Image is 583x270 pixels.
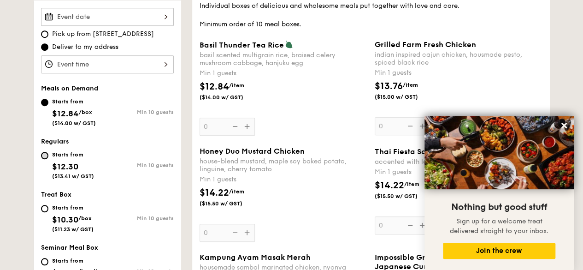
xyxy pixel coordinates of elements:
span: ($14.00 w/ GST) [200,94,262,101]
div: Min 1 guests [200,69,367,78]
span: $12.84 [200,81,229,92]
span: ($11.23 w/ GST) [52,226,94,233]
span: Sign up for a welcome treat delivered straight to your inbox. [450,217,548,235]
div: Starts from [52,98,96,105]
span: /item [403,82,418,88]
span: Nothing but good stuff [451,202,547,213]
span: Deliver to my address [52,42,118,52]
span: ($14.00 w/ GST) [52,120,96,126]
span: ($15.00 w/ GST) [375,93,437,101]
img: icon-vegetarian.fe4039eb.svg [285,40,293,48]
span: $12.84 [52,108,79,119]
span: ($15.50 w/ GST) [200,200,262,207]
span: Grilled Farm Fresh Chicken [375,40,476,49]
input: Pick up from [STREET_ADDRESS] [41,30,48,38]
img: DSC07876-Edit02-Large.jpeg [424,116,574,189]
button: Join the crew [443,243,555,259]
span: Regulars [41,138,69,145]
div: basil scented multigrain rice, braised celery mushroom cabbage, hanjuku egg [200,51,367,67]
span: Kampung Ayam Masak Merah [200,253,311,262]
span: Seminar Meal Box [41,244,98,252]
input: Deliver to my address [41,43,48,51]
div: Min 1 guests [375,168,542,177]
div: Min 1 guests [200,175,367,184]
div: Min 1 guests [375,68,542,78]
input: Event time [41,55,174,73]
div: accented with lemongrass, kaffir lime leaf, red chilli [375,158,542,166]
span: Basil Thunder Tea Rice [200,41,284,49]
span: Pick up from [STREET_ADDRESS] [52,30,154,39]
span: ($15.50 w/ GST) [375,192,437,200]
span: Treat Box [41,191,71,198]
div: Min 10 guests [107,162,174,168]
input: Starts from$10.30/box($11.23 w/ GST)Min 10 guests [41,205,48,212]
input: Starts from$12.84/box($14.00 w/ GST)Min 10 guests [41,99,48,106]
span: /item [229,82,244,89]
input: Event date [41,8,174,26]
span: $13.76 [375,81,403,92]
div: Individual boxes of delicious and wholesome meals put together with love and care. Minimum order ... [200,1,542,29]
span: $14.22 [375,180,404,191]
span: Honey Duo Mustard Chicken [200,147,305,156]
span: ($13.41 w/ GST) [52,173,94,180]
div: Starts from [52,204,94,211]
div: indian inspired cajun chicken, housmade pesto, spiced black rice [375,51,542,66]
div: Starts from [52,257,100,264]
div: Min 10 guests [107,215,174,222]
input: Starts from$21.60/bundle($23.54 w/ GST)Min 10 guests [41,258,48,265]
span: Meals on Demand [41,84,98,92]
span: $10.30 [52,215,78,225]
span: /box [79,109,92,115]
input: Starts from$12.30($13.41 w/ GST)Min 10 guests [41,152,48,159]
span: /item [229,188,244,195]
span: /item [404,181,419,187]
div: Starts from [52,151,94,158]
div: Min 10 guests [107,109,174,115]
span: $14.22 [200,187,229,198]
span: /box [78,215,92,222]
span: Thai Fiesta Salad [375,147,439,156]
span: $12.30 [52,162,78,172]
div: house-blend mustard, maple soy baked potato, linguine, cherry tomato [200,157,367,173]
button: Close [557,118,571,133]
